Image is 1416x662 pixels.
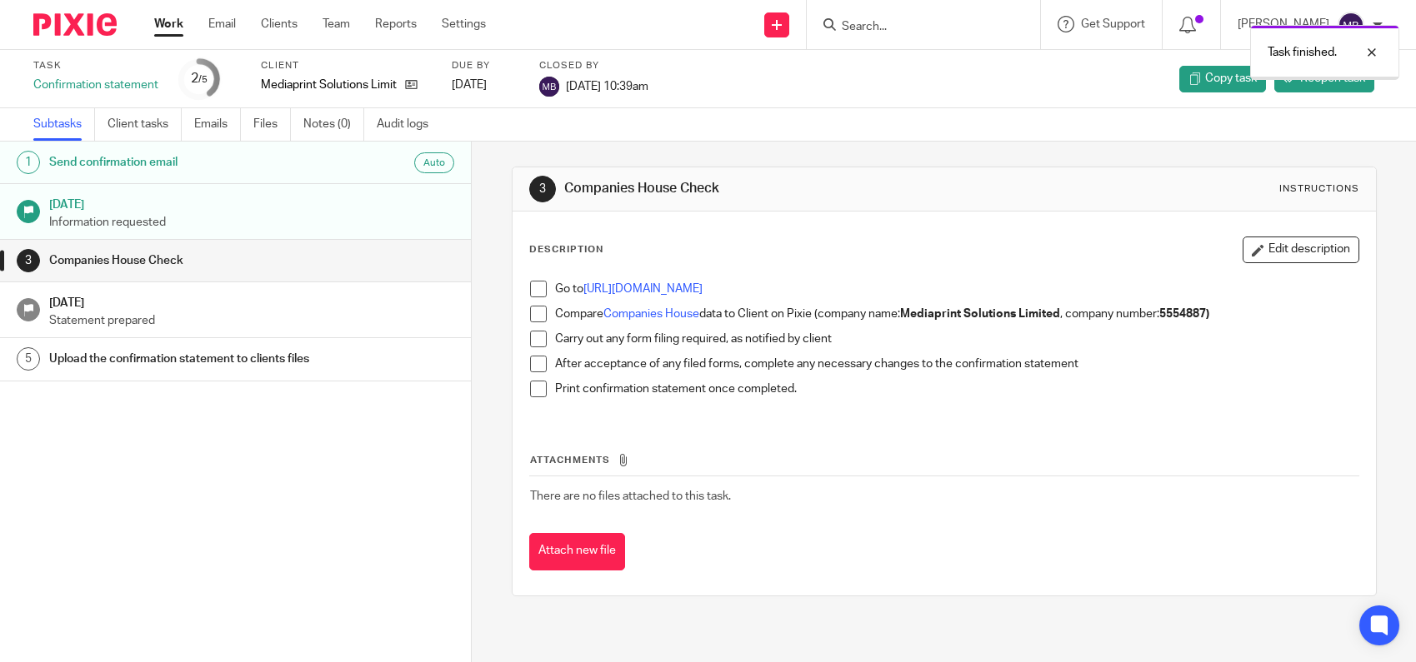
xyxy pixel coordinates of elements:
label: Task [33,59,158,72]
a: Client tasks [108,108,182,141]
h1: Send confirmation email [49,150,319,175]
div: Instructions [1279,182,1359,196]
label: Closed by [539,59,648,72]
button: Attach new file [529,533,625,570]
h1: Upload the confirmation statement to clients files [49,346,319,371]
small: /5 [198,75,208,84]
div: 1 [17,151,40,174]
div: 2 [191,69,208,88]
strong: Mediaprint Solutions Limited [900,308,1060,320]
button: Edit description [1243,236,1359,263]
p: Compare data to Client on Pixie (company name: , company number: [555,306,1358,322]
img: svg%3E [539,77,559,97]
p: Carry out any form filing required, as notified by client [555,331,1358,347]
label: Due by [452,59,518,72]
img: Pixie [33,13,117,36]
a: Companies House [603,308,699,320]
a: [URL][DOMAIN_NAME] [583,283,703,295]
p: After acceptance of any filed forms, complete any necessary changes to the confirmation statement [555,356,1358,372]
div: Auto [414,152,454,173]
h1: Companies House Check [564,180,979,197]
p: Print confirmation statement once completed. [555,381,1358,397]
p: Task finished. [1268,44,1337,61]
h1: [DATE] [49,192,455,213]
h1: [DATE] [49,291,455,311]
p: Mediaprint Solutions Limited [261,77,397,93]
a: Emails [194,108,241,141]
p: Statement prepared [49,312,455,329]
h1: Companies House Check [49,248,319,273]
strong: 5554887) [1159,308,1209,320]
div: 3 [17,249,40,272]
div: Confirmation statement [33,77,158,93]
a: Email [208,16,236,32]
div: 5 [17,347,40,371]
a: Clients [261,16,298,32]
span: There are no files attached to this task. [530,490,731,502]
img: svg%3E [1338,12,1364,38]
div: [DATE] [452,77,518,93]
p: Description [529,243,603,256]
a: Reports [375,16,417,32]
a: Subtasks [33,108,95,141]
a: Files [253,108,291,141]
span: Attachments [530,455,610,465]
a: Team [323,16,350,32]
p: Go to [555,281,1358,297]
div: 3 [529,176,556,202]
a: Work [154,16,183,32]
p: Information requested [49,214,455,231]
a: Settings [442,16,486,32]
span: [DATE] 10:39am [566,80,648,92]
label: Client [261,59,431,72]
a: Audit logs [377,108,441,141]
a: Notes (0) [303,108,364,141]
